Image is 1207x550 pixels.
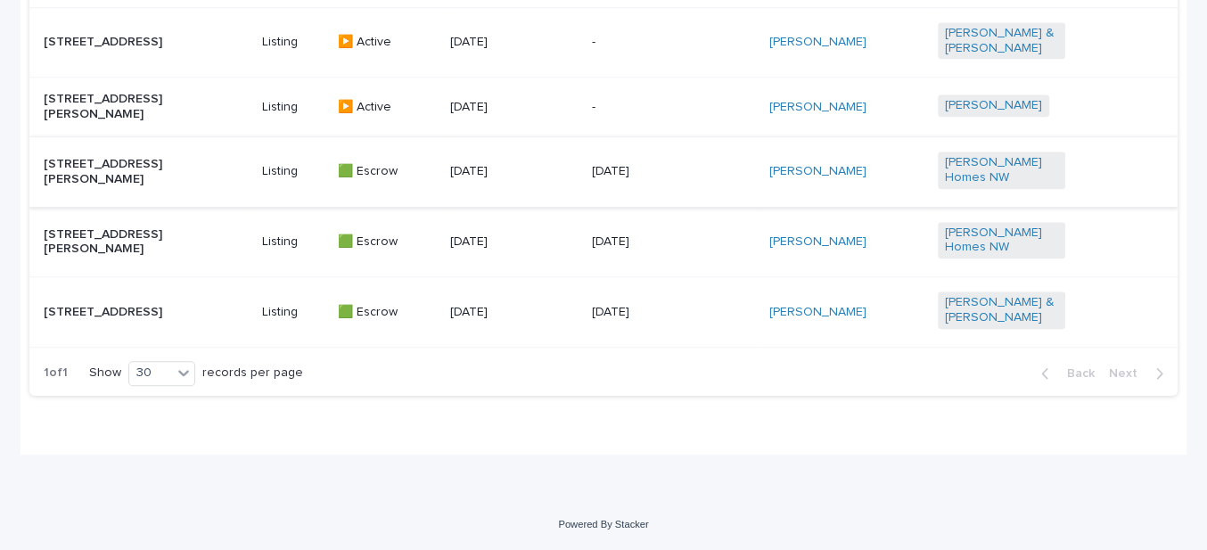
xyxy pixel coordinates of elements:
a: Powered By Stacker [558,519,648,529]
p: 1 of 1 [29,351,82,395]
a: [PERSON_NAME] Homes NW [945,226,1058,256]
p: [STREET_ADDRESS] [44,35,171,50]
p: Listing [262,100,324,115]
p: Listing [262,164,324,179]
p: ▶️ Active [338,100,436,115]
span: Next [1109,367,1148,380]
button: Next [1102,365,1178,382]
a: [PERSON_NAME] [769,234,866,250]
a: [PERSON_NAME] [769,100,866,115]
p: [DATE] [449,35,577,50]
p: Listing [262,234,324,250]
p: [STREET_ADDRESS] [44,305,171,320]
p: [STREET_ADDRESS][PERSON_NAME] [44,157,171,187]
tr: [STREET_ADDRESS][PERSON_NAME]Listing🟩 Escrow[DATE][DATE][PERSON_NAME] [PERSON_NAME] Homes NW [29,137,1177,208]
tr: [STREET_ADDRESS][PERSON_NAME]Listing🟩 Escrow[DATE][DATE][PERSON_NAME] [PERSON_NAME] Homes NW [29,207,1177,277]
a: [PERSON_NAME] [769,35,866,50]
span: Back [1056,367,1095,380]
a: [PERSON_NAME] & [PERSON_NAME] [945,26,1058,56]
tr: [STREET_ADDRESS]Listing🟩 Escrow[DATE][DATE][PERSON_NAME] [PERSON_NAME] & [PERSON_NAME] [29,277,1177,348]
p: [DATE] [592,305,719,320]
div: 30 [129,364,172,382]
p: [DATE] [449,305,577,320]
p: [DATE] [449,164,577,179]
p: Listing [262,35,324,50]
p: 🟩 Escrow [338,305,436,320]
p: - [592,100,719,115]
tr: [STREET_ADDRESS][PERSON_NAME]Listing▶️ Active[DATE]-[PERSON_NAME] [PERSON_NAME] [29,78,1177,137]
p: 🟩 Escrow [338,234,436,250]
p: [STREET_ADDRESS][PERSON_NAME] [44,227,171,258]
a: [PERSON_NAME] Homes NW [945,155,1058,185]
p: records per page [202,365,303,381]
a: [PERSON_NAME] [945,98,1042,113]
a: [PERSON_NAME] & [PERSON_NAME] [945,295,1058,325]
p: [DATE] [449,234,577,250]
button: Back [1027,365,1102,382]
p: [STREET_ADDRESS][PERSON_NAME] [44,92,171,122]
a: [PERSON_NAME] [769,305,866,320]
p: 🟩 Escrow [338,164,436,179]
p: Listing [262,305,324,320]
p: ▶️ Active [338,35,436,50]
p: - [592,35,719,50]
tr: [STREET_ADDRESS]Listing▶️ Active[DATE]-[PERSON_NAME] [PERSON_NAME] & [PERSON_NAME] [29,7,1177,78]
a: [PERSON_NAME] [769,164,866,179]
p: [DATE] [592,234,719,250]
p: [DATE] [592,164,719,179]
p: Show [89,365,121,381]
p: [DATE] [449,100,577,115]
